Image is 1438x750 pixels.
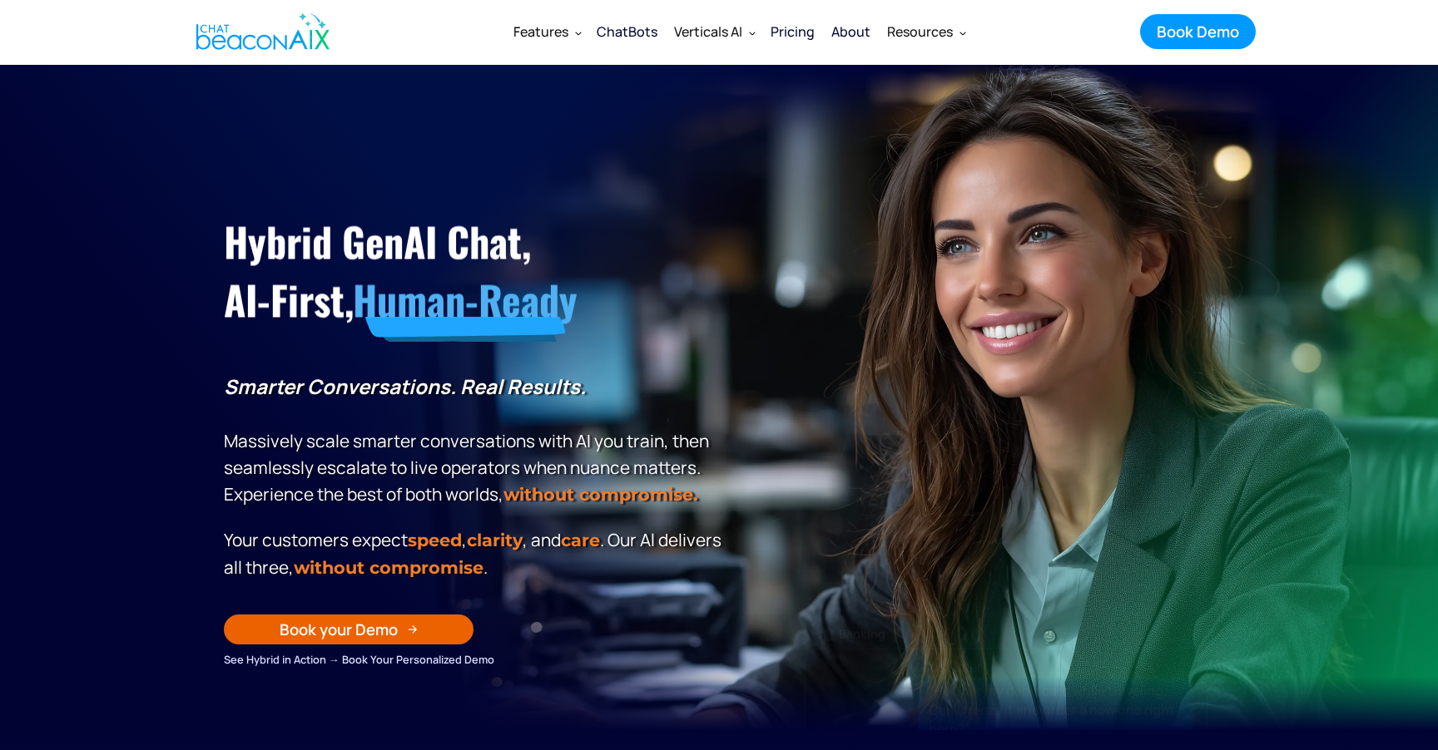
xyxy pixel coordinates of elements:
[503,484,697,505] strong: without compromise.
[505,12,588,52] div: Features
[666,12,762,52] div: Verticals AI
[224,373,727,508] p: Massively scale smarter conversations with AI you train, then seamlessly escalate to live operato...
[408,624,418,634] img: Arrow
[879,12,973,52] div: Resources
[749,29,756,36] img: Dropdown
[280,619,398,640] div: Book your Demo
[588,10,666,53] a: ChatBots
[674,20,742,43] div: Verticals AI
[575,29,582,36] img: Dropdown
[887,20,953,43] div: Resources
[294,557,483,578] span: without compromise
[408,530,462,550] strong: speed
[806,622,1207,645] div: 🏦 Banking
[224,614,474,644] a: Book your Demo
[762,10,823,53] a: Pricing
[561,530,600,550] span: care
[182,2,339,61] a: home
[831,20,870,43] div: About
[1157,21,1239,42] div: Book Demo
[1140,14,1256,49] a: Book Demo
[353,270,577,329] span: Human-Ready
[959,29,966,36] img: Dropdown
[224,373,586,400] strong: Smarter Conversations. Real Results.
[467,530,523,550] span: clarity
[513,20,568,43] div: Features
[597,20,657,43] div: ChatBots
[224,650,727,669] div: See Hybrid in Action → Book Your Personalized Demo
[823,10,879,53] a: About
[224,526,727,581] p: Your customers expect , , and . Our Al delivers all three, .
[771,20,815,43] div: Pricing
[224,212,727,329] h1: Hybrid GenAI Chat, AI-First,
